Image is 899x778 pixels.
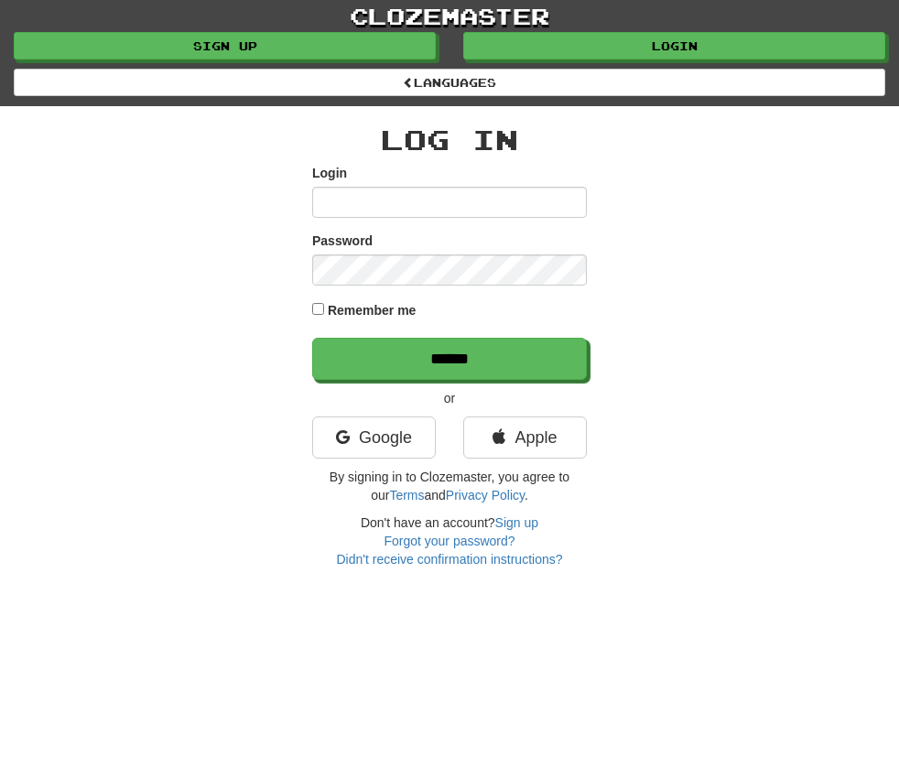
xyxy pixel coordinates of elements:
[495,515,538,530] a: Sign up
[312,513,587,568] div: Don't have an account?
[312,389,587,407] p: or
[463,32,885,59] a: Login
[312,416,436,459] a: Google
[312,164,347,182] label: Login
[384,534,514,548] a: Forgot your password?
[14,69,885,96] a: Languages
[446,488,525,502] a: Privacy Policy
[389,488,424,502] a: Terms
[312,124,587,155] h2: Log In
[312,468,587,504] p: By signing in to Clozemaster, you agree to our and .
[312,232,373,250] label: Password
[463,416,587,459] a: Apple
[14,32,436,59] a: Sign up
[336,552,562,567] a: Didn't receive confirmation instructions?
[328,301,417,319] label: Remember me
